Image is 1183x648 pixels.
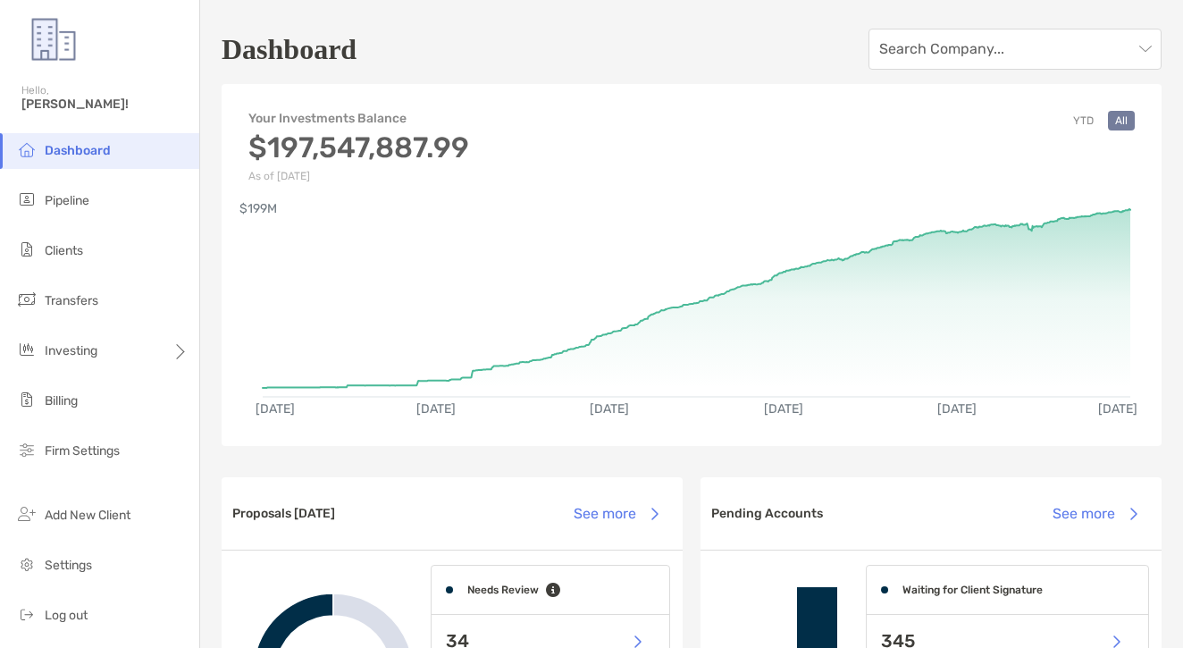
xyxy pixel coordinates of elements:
h3: $197,547,887.99 [248,130,469,164]
text: [DATE] [256,401,295,417]
img: clients icon [16,239,38,260]
span: Add New Client [45,508,130,523]
img: Zoe Logo [21,7,86,72]
img: pipeline icon [16,189,38,210]
text: $199M [239,201,277,216]
img: billing icon [16,389,38,410]
h4: Needs Review [467,584,539,596]
text: [DATE] [590,401,629,417]
img: transfers icon [16,289,38,310]
span: Clients [45,243,83,258]
img: investing icon [16,339,38,360]
span: Log out [45,608,88,623]
span: [PERSON_NAME]! [21,97,189,112]
img: logout icon [16,603,38,625]
span: Transfers [45,293,98,308]
button: See more [1038,494,1151,534]
img: firm-settings icon [16,439,38,460]
span: Firm Settings [45,443,120,459]
button: All [1108,111,1135,130]
img: add_new_client icon [16,503,38,525]
text: [DATE] [937,401,977,417]
span: Settings [45,558,92,573]
img: settings icon [16,553,38,575]
text: [DATE] [764,401,803,417]
text: [DATE] [416,401,456,417]
h3: Pending Accounts [711,506,823,521]
h4: Waiting for Client Signature [902,584,1043,596]
button: YTD [1066,111,1101,130]
h3: Proposals [DATE] [232,506,335,521]
img: dashboard icon [16,139,38,160]
h1: Dashboard [222,33,357,66]
p: As of [DATE] [248,170,469,182]
text: [DATE] [1098,401,1137,417]
span: Billing [45,393,78,408]
h4: Your Investments Balance [248,111,469,126]
span: Dashboard [45,143,111,158]
span: Investing [45,343,97,358]
button: See more [559,494,672,534]
span: Pipeline [45,193,89,208]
